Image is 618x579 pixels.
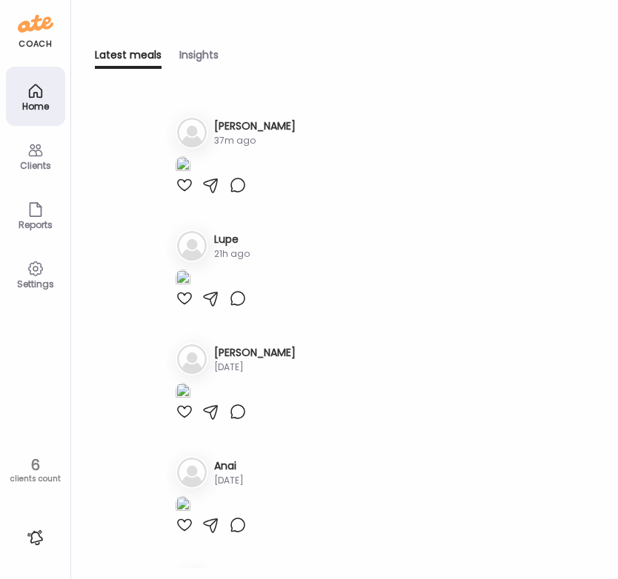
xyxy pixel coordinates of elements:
[9,161,62,170] div: Clients
[214,458,244,474] h3: Anai
[214,232,250,247] h3: Lupe
[176,496,190,516] img: images%2Fv8qp90T6dEYQQ30tDJXlx95TFI23%2F4Q0sRe5yPJsYlqTxDJLn%2Fsn6MD4ZM74bZf27PZnvy_1080
[9,101,62,111] div: Home
[9,279,62,289] div: Settings
[177,344,207,374] img: bg-avatar-default.svg
[214,361,296,374] div: [DATE]
[176,270,190,289] img: images%2F5lleZRW5q1M0iNI0jrpc4VvoylA3%2F1EFdrMJtBkGdTK71Ardn%2FL1XxML7vUPngZA06DYPb_1080
[177,118,207,147] img: bg-avatar-default.svg
[5,474,65,484] div: clients count
[214,345,296,361] h3: [PERSON_NAME]
[177,458,207,487] img: bg-avatar-default.svg
[214,134,296,147] div: 37m ago
[9,220,62,230] div: Reports
[95,47,162,69] div: Latest meals
[5,456,65,474] div: 6
[177,231,207,261] img: bg-avatar-default.svg
[214,247,250,261] div: 21h ago
[18,12,53,36] img: ate
[214,474,244,487] div: [DATE]
[176,383,190,403] img: images%2FkYXHKAXPO7XNd4btwwdq6D5GkOY2%2FbofwmKkmbnGp7Op5TOYq%2F4KsEoCxYkvSUM2jVsVOz_1080
[176,156,190,176] img: images%2FRHCXIxMrerc6tf8VC2cVkFzlZX02%2FfHaKMJS3kEQjFl3r7OuH%2FW8fT9RUfBEhdg52MIHsZ_1080
[19,38,52,50] div: coach
[214,118,296,134] h3: [PERSON_NAME]
[179,47,219,69] div: Insights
